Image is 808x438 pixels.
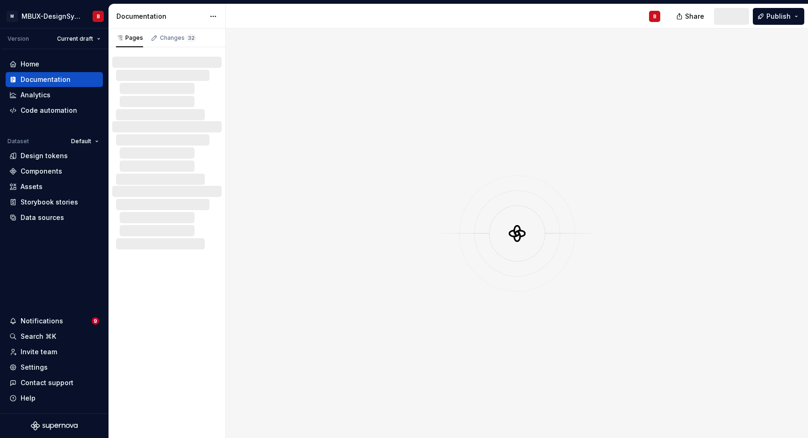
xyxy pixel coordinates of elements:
div: B [97,13,100,20]
button: Share [671,8,710,25]
button: Notifications9 [6,314,103,328]
div: Pages [116,34,143,42]
button: Search ⌘K [6,329,103,344]
button: Help [6,391,103,406]
div: Documentation [116,12,205,21]
div: Invite team [21,347,57,357]
span: 32 [187,34,196,42]
div: Documentation [21,75,71,84]
div: MBUX-DesignSystem [22,12,81,21]
div: Analytics [21,90,50,100]
a: Data sources [6,210,103,225]
a: Design tokens [6,148,103,163]
span: Current draft [57,35,93,43]
span: Default [71,138,91,145]
div: Home [21,59,39,69]
a: Analytics [6,88,103,102]
a: Assets [6,179,103,194]
button: Current draft [53,32,105,45]
div: Version [7,35,29,43]
a: Invite team [6,344,103,359]
a: Components [6,164,103,179]
span: Publish [766,12,791,21]
div: Help [21,394,36,403]
a: Storybook stories [6,195,103,210]
div: Search ⌘K [21,332,56,341]
button: Contact support [6,375,103,390]
svg: Supernova Logo [31,421,78,431]
div: Code automation [21,106,77,115]
a: Home [6,57,103,72]
a: Documentation [6,72,103,87]
div: Design tokens [21,151,68,161]
div: Contact support [21,378,73,387]
div: Components [21,167,62,176]
div: Notifications [21,316,63,326]
span: Share [685,12,704,21]
div: Assets [21,182,43,191]
button: Default [67,135,103,148]
button: MMBUX-DesignSystemB [2,6,107,26]
div: M [7,11,18,22]
div: Changes [160,34,196,42]
div: Data sources [21,213,64,222]
div: B [653,13,656,20]
div: Storybook stories [21,197,78,207]
a: Code automation [6,103,103,118]
div: Dataset [7,138,29,145]
button: Publish [753,8,804,25]
div: Settings [21,363,48,372]
span: 9 [92,317,99,325]
a: Settings [6,360,103,375]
